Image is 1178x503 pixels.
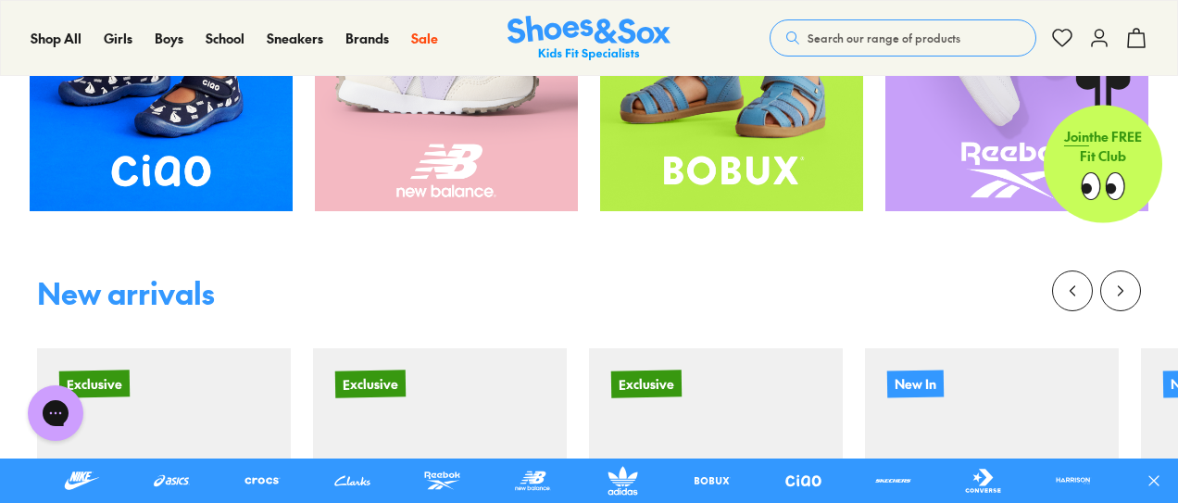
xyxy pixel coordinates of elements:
img: SNS_Logo_Responsive.svg [508,16,670,61]
span: Join [1064,130,1089,148]
p: Exclusive [611,370,682,397]
iframe: Gorgias live chat messenger [19,379,93,447]
span: Brands [345,29,389,47]
p: Exclusive [335,370,406,397]
p: the FREE Fit Club [1044,115,1162,183]
a: Brands [345,29,389,48]
a: Boys [155,29,183,48]
a: Girls [104,29,132,48]
a: Shoes & Sox [508,16,670,61]
p: Exclusive [59,370,130,397]
span: Sale [411,29,438,47]
span: Search our range of products [808,30,960,46]
a: Sale [411,29,438,48]
span: Shop All [31,29,81,47]
a: School [206,29,244,48]
span: Boys [155,29,183,47]
a: Jointhe FREE Fit Club [1044,75,1162,223]
button: Search our range of products [770,19,1036,57]
span: School [206,29,244,47]
a: Sneakers [267,29,323,48]
a: Shop All [31,29,81,48]
span: Girls [104,29,132,47]
div: New arrivals [37,278,215,308]
p: New In [887,370,944,397]
span: Sneakers [267,29,323,47]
